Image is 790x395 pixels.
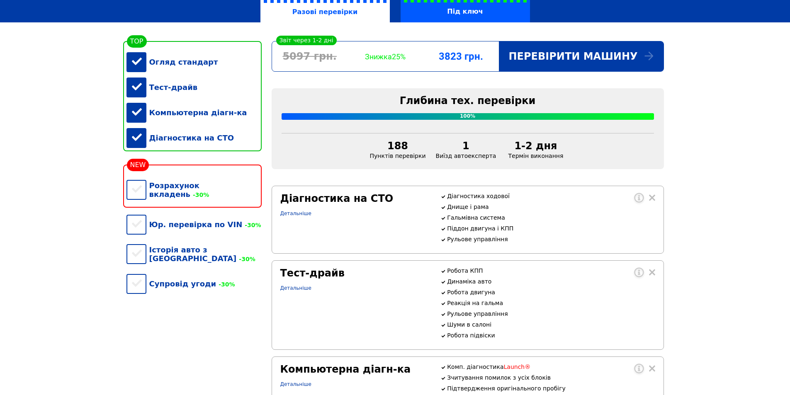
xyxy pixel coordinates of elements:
div: Термін виконання [501,140,570,159]
p: Підтвердження оригінального пробігу [447,385,655,392]
p: Динаміка авто [447,278,655,285]
p: Реакція на гальма [447,300,655,306]
div: Перевірити машину [499,41,664,71]
div: 3823 грн. [423,51,498,62]
p: Гальмівна система [447,214,655,221]
div: Діагностика на СТО [126,125,262,150]
div: 1 [436,140,496,152]
div: Тест-драйв [126,75,262,100]
p: Рульове управління [447,310,655,317]
p: Робота КПП [447,267,655,274]
p: Робота підвіски [447,332,655,339]
p: Зчитування помилок з усіх блоків [447,374,655,381]
div: Діагностика на СТО [280,193,431,204]
div: Супровід угоди [126,271,262,296]
div: 5097 грн. [272,51,348,62]
div: Історія авто з [GEOGRAPHIC_DATA] [126,237,262,271]
div: Розрахунок вкладень [126,173,262,207]
div: Огляд стандарт [126,49,262,75]
div: Тест-драйв [280,267,431,279]
a: Детальніше [280,211,311,216]
p: Комп. діагностика [447,363,655,370]
p: Днище і рама [447,204,655,210]
p: Шуми в салоні [447,321,655,328]
div: Компьютерна діагн-ка [126,100,262,125]
p: Робота двигуна [447,289,655,296]
div: Знижка [348,52,423,61]
span: -30% [190,191,209,198]
div: 100% [282,113,654,120]
a: Детальніше [280,381,311,387]
div: Юр. перевірка по VIN [126,212,262,237]
div: 188 [370,140,426,152]
div: Компьютерна діагн-ка [280,363,431,375]
span: Launch® [504,363,531,370]
div: Виїзд автоексперта [431,140,501,159]
p: Піддон двигуна і КПП [447,225,655,232]
span: -30% [216,281,235,288]
div: 1-2 дня [506,140,565,152]
div: Глибина тех. перевірки [282,95,654,107]
div: Пунктів перевірки [365,140,431,159]
span: -30% [242,222,261,228]
p: Рульове управління [447,236,655,242]
span: 25% [392,52,406,61]
a: Детальніше [280,285,311,291]
p: Діагностика ходової [447,193,655,199]
span: -30% [236,256,255,262]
